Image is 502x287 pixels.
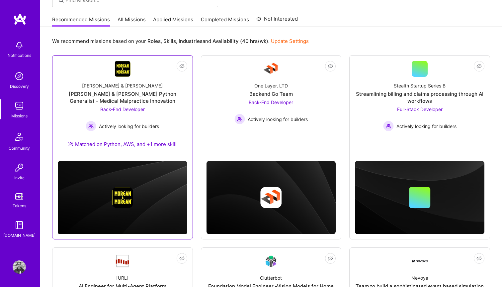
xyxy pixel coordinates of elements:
[13,99,26,112] img: teamwork
[163,38,176,44] b: Skills
[383,121,394,131] img: Actively looking for builders
[476,256,482,261] i: icon EyeClosed
[249,99,293,105] span: Back-End Developer
[3,232,36,239] div: [DOMAIN_NAME]
[116,274,128,281] div: [URL]
[207,161,336,234] img: cover
[58,90,187,104] div: [PERSON_NAME] & [PERSON_NAME] Python Generalist - Medical Malpractice Innovation
[254,82,288,89] div: One Layer, LTD
[11,129,27,145] img: Community
[212,38,268,44] b: Availability (40 hrs/wk)
[248,116,308,123] span: Actively looking for builders
[13,13,27,25] img: logo
[58,61,187,156] a: Company Logo[PERSON_NAME] & [PERSON_NAME][PERSON_NAME] & [PERSON_NAME] Python Generalist - Medica...
[328,64,333,69] i: icon EyeClosed
[249,90,293,97] div: Backend Go Team
[13,39,26,52] img: bell
[256,15,298,27] a: Not Interested
[58,161,187,234] img: cover
[9,145,30,152] div: Community
[271,38,309,44] a: Update Settings
[15,193,23,200] img: tokens
[263,61,279,77] img: Company Logo
[52,16,110,27] a: Recommended Missions
[355,161,484,234] img: cover
[13,218,26,232] img: guide book
[412,260,428,262] img: Company Logo
[355,61,484,145] a: Stealth Startup Series BStreamlining billing and claims processing through AI workflowsFull-Stack...
[234,114,245,124] img: Actively looking for builders
[99,123,159,130] span: Actively looking for builders
[328,256,333,261] i: icon EyeClosed
[13,202,26,209] div: Tokens
[118,16,146,27] a: All Missions
[153,16,193,27] a: Applied Missions
[8,52,31,59] div: Notifications
[13,260,26,274] img: User Avatar
[68,141,177,148] div: Matched on Python, AWS, and +1 more skill
[112,187,133,208] img: Company logo
[260,274,282,281] div: Clutterbot
[10,83,29,90] div: Discovery
[263,253,279,269] img: Company Logo
[13,161,26,174] img: Invite
[207,61,336,145] a: Company LogoOne Layer, LTDBackend Go TeamBack-End Developer Actively looking for buildersActively...
[68,141,73,146] img: Ateam Purple Icon
[147,38,161,44] b: Roles
[115,254,130,268] img: Company Logo
[201,16,249,27] a: Completed Missions
[52,38,309,45] p: We recommend missions based on your , , and .
[115,61,130,77] img: Company Logo
[394,82,446,89] div: Stealth Startup Series B
[11,112,28,119] div: Missions
[179,38,203,44] b: Industries
[396,123,457,130] span: Actively looking for builders
[260,187,282,208] img: Company logo
[179,64,185,69] i: icon EyeClosed
[11,260,28,274] a: User Avatar
[14,174,25,181] div: Invite
[397,106,443,112] span: Full-Stack Developer
[82,82,163,89] div: [PERSON_NAME] & [PERSON_NAME]
[179,256,185,261] i: icon EyeClosed
[86,121,96,131] img: Actively looking for builders
[355,90,484,104] div: Streamlining billing and claims processing through AI workflows
[100,106,145,112] span: Back-End Developer
[476,64,482,69] i: icon EyeClosed
[411,274,428,281] div: Nevoya
[13,70,26,83] img: discovery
